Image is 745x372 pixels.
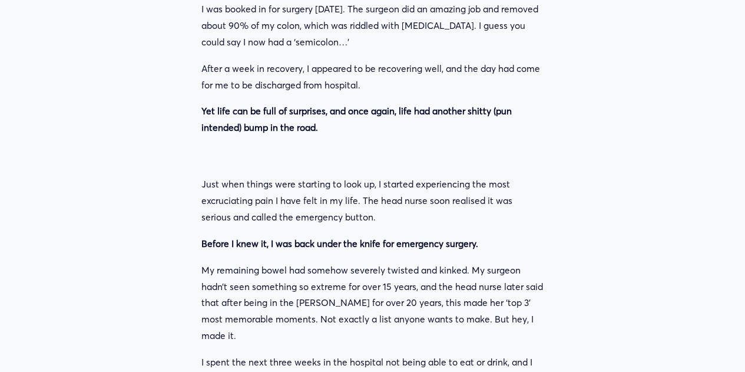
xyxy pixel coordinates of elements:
p: My remaining bowel had somehow severely twisted and kinked. My surgeon hadn’t seen something so e... [201,262,544,344]
p: I was booked in for surgery [DATE]. The surgeon did an amazing job and removed about 90% of my co... [201,1,544,51]
strong: Yet life can be full of surprises, and once again, life had another shitty (pun intended) bump in... [201,106,514,133]
p: Just when things were starting to look up, I started experiencing the most excruciating pain I ha... [201,176,544,226]
p: After a week in recovery, I appeared to be recovering well, and the day had come for me to be dis... [201,61,544,94]
strong: Before I knew it, I was back under the knife for emergency surgery. [201,238,478,249]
